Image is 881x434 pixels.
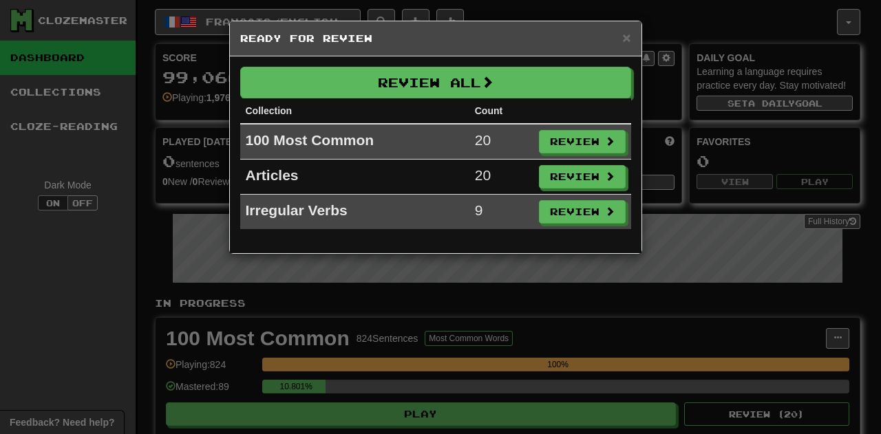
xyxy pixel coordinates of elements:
[240,98,469,124] th: Collection
[469,160,533,195] td: 20
[622,30,630,45] button: Close
[240,67,631,98] button: Review All
[539,130,626,153] button: Review
[240,195,469,230] td: Irregular Verbs
[240,32,631,45] h5: Ready for Review
[240,160,469,195] td: Articles
[469,98,533,124] th: Count
[469,124,533,160] td: 20
[539,165,626,188] button: Review
[240,124,469,160] td: 100 Most Common
[622,30,630,45] span: ×
[539,200,626,224] button: Review
[469,195,533,230] td: 9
